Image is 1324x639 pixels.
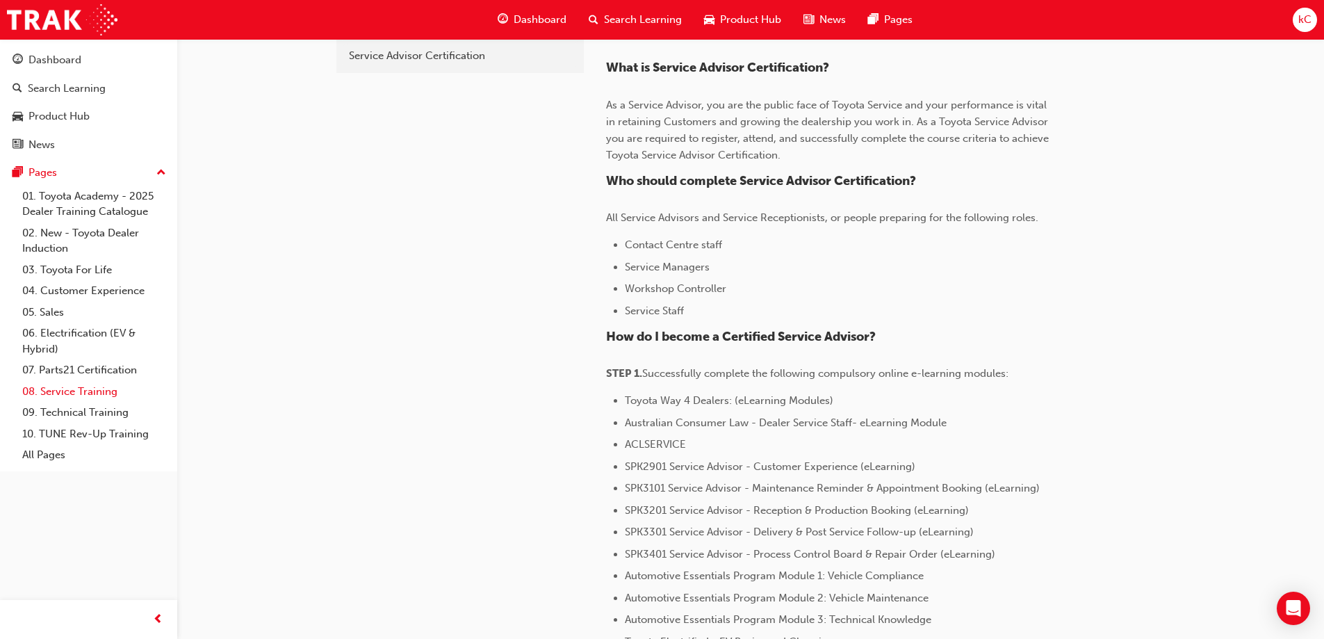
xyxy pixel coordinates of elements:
span: ACLSERVICE [625,438,686,451]
a: 03. Toyota For Life [17,259,172,281]
a: Search Learning [6,76,172,102]
a: 01. Toyota Academy - 2025 Dealer Training Catalogue [17,186,172,223]
span: SPK3201 Service Advisor - Reception & Production Booking (eLearning) [625,504,969,517]
div: Open Intercom Messenger [1277,592,1310,625]
span: Automotive Essentials Program Module 1: Vehicle Compliance [625,569,924,582]
span: Search Learning [604,12,682,28]
button: kC [1293,8,1317,32]
span: Toyota Way 4 Dealers: (eLearning Modules) [625,394,833,407]
div: Service Advisor Certification [349,48,571,64]
span: What is Service Advisor Certification? [606,60,829,75]
span: All Service Advisors and Service Receptionists, or people preparing for the following roles. [606,211,1038,224]
a: 05. Sales [17,302,172,323]
a: Dashboard [6,47,172,73]
a: car-iconProduct Hub [693,6,792,34]
span: SPK3301 Service Advisor - Delivery & Post Service Follow-up (eLearning) [625,526,974,538]
span: Who should complete Service Advisor Certification? [606,173,916,188]
button: DashboardSearch LearningProduct HubNews [6,45,172,160]
span: up-icon [156,164,166,182]
span: car-icon [13,111,23,123]
img: Trak [7,4,117,35]
span: Australian Consumer Law - Dealer Service Staff- eLearning Module [625,416,947,429]
span: prev-icon [153,611,163,629]
span: Product Hub [720,12,781,28]
a: 08. Service Training [17,381,172,403]
div: Product Hub [28,108,90,124]
div: Pages [28,165,57,181]
span: As a Service Advisor, you are the public face of Toyota Service and your performance is vital in ... [606,99,1052,161]
a: 10. TUNE Rev-Up Training [17,423,172,445]
a: 09. Technical Training [17,402,172,423]
a: 06. Electrification (EV & Hybrid) [17,323,172,359]
span: Successfully complete the following compulsory online e-learning modules: [642,367,1008,380]
span: Service Managers [625,261,710,273]
span: Service Staff [625,305,684,317]
a: news-iconNews [792,6,857,34]
span: Dashboard [514,12,566,28]
div: News [28,137,55,153]
span: news-icon [13,139,23,152]
span: News [819,12,846,28]
span: How do I become a Certified Service Advisor? [606,329,876,344]
span: SPK2901 Service Advisor - Customer Experience (eLearning) [625,460,915,473]
span: Contact Centre staff [625,238,722,251]
a: pages-iconPages [857,6,924,34]
a: 04. Customer Experience [17,280,172,302]
a: News [6,132,172,158]
span: STEP 1. [606,367,642,380]
a: 02. New - Toyota Dealer Induction [17,223,172,259]
span: search-icon [13,83,22,95]
a: 07. Parts21 Certification [17,359,172,381]
span: car-icon [704,11,714,29]
span: search-icon [589,11,598,29]
button: Pages [6,160,172,186]
div: Dashboard [28,52,81,68]
a: Product Hub [6,104,172,129]
span: Automotive Essentials Program Module 2: Vehicle Maintenance [625,592,929,604]
span: SPK3101 Service Advisor - Maintenance Reminder & Appointment Booking (eLearning) [625,482,1040,494]
span: news-icon [803,11,814,29]
span: kC [1298,12,1311,28]
span: guage-icon [13,54,23,67]
span: Pages [884,12,913,28]
span: pages-icon [13,167,23,179]
a: guage-iconDashboard [487,6,578,34]
div: Search Learning [28,81,106,97]
span: Workshop Controller [625,282,726,295]
a: search-iconSearch Learning [578,6,693,34]
a: All Pages [17,444,172,466]
span: SPK3401 Service Advisor - Process Control Board & Repair Order (eLearning) [625,548,995,560]
a: Service Advisor Certification [342,44,578,68]
span: pages-icon [868,11,878,29]
span: Automotive Essentials Program Module 3: Technical Knowledge [625,613,931,626]
span: guage-icon [498,11,508,29]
